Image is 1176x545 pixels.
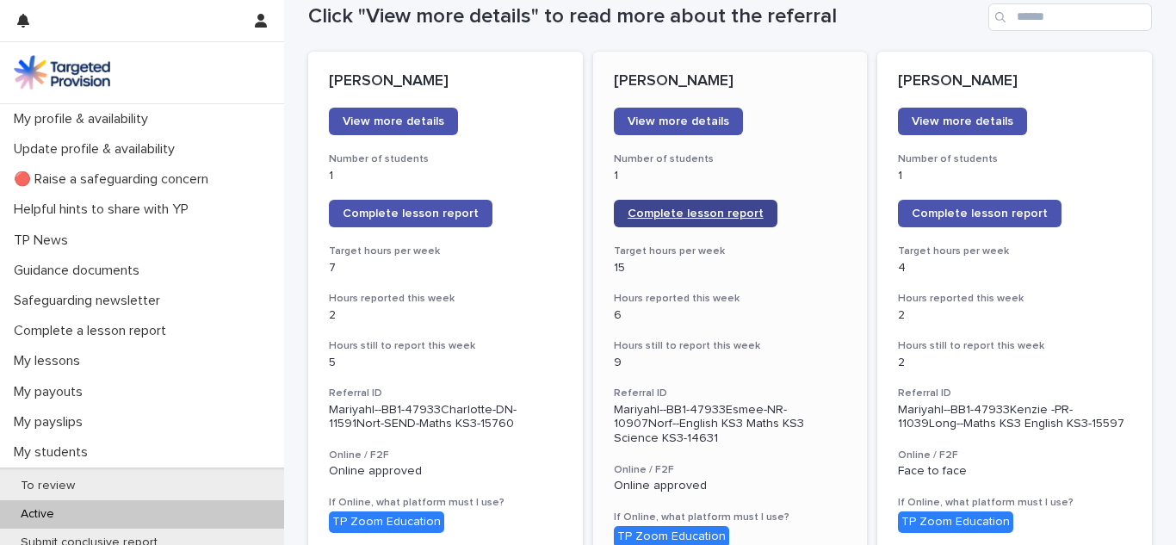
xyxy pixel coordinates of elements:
[329,339,562,353] h3: Hours still to report this week
[7,323,180,339] p: Complete a lesson report
[898,308,1131,323] p: 2
[7,479,89,493] p: To review
[329,169,562,183] p: 1
[329,511,444,533] div: TP Zoom Education
[614,463,847,477] h3: Online / F2F
[329,261,562,276] p: 7
[329,200,492,227] a: Complete lesson report
[329,449,562,462] h3: Online / F2F
[898,169,1131,183] p: 1
[308,4,981,29] h1: Click "View more details" to read more about the referral
[7,414,96,430] p: My payslips
[7,444,102,461] p: My students
[343,115,444,127] span: View more details
[614,339,847,353] h3: Hours still to report this week
[329,356,562,370] p: 5
[614,169,847,183] p: 1
[912,207,1048,220] span: Complete lesson report
[329,387,562,400] h3: Referral ID
[614,292,847,306] h3: Hours reported this week
[898,356,1131,370] p: 2
[614,200,777,227] a: Complete lesson report
[898,496,1131,510] h3: If Online, what platform must I use?
[628,115,729,127] span: View more details
[329,496,562,510] h3: If Online, what platform must I use?
[614,152,847,166] h3: Number of students
[329,152,562,166] h3: Number of students
[898,261,1131,276] p: 4
[614,511,847,524] h3: If Online, what platform must I use?
[898,200,1061,227] a: Complete lesson report
[614,261,847,276] p: 15
[898,511,1013,533] div: TP Zoom Education
[7,263,153,279] p: Guidance documents
[7,141,189,158] p: Update profile & availability
[7,293,174,309] p: Safeguarding newsletter
[614,108,743,135] a: View more details
[7,232,82,249] p: TP News
[628,207,764,220] span: Complete lesson report
[912,115,1013,127] span: View more details
[898,464,1131,479] p: Face to face
[614,387,847,400] h3: Referral ID
[7,507,68,522] p: Active
[614,308,847,323] p: 6
[898,387,1131,400] h3: Referral ID
[7,171,222,188] p: 🔴 Raise a safeguarding concern
[898,108,1027,135] a: View more details
[343,207,479,220] span: Complete lesson report
[7,384,96,400] p: My payouts
[329,464,562,479] p: Online approved
[329,72,562,91] p: [PERSON_NAME]
[988,3,1152,31] input: Search
[329,292,562,306] h3: Hours reported this week
[14,55,110,90] img: M5nRWzHhSzIhMunXDL62
[614,245,847,258] h3: Target hours per week
[329,403,562,432] p: MariyahI--BB1-47933Charlotte-DN-11591Nort-SEND-Maths KS3-15760
[329,245,562,258] h3: Target hours per week
[898,245,1131,258] h3: Target hours per week
[614,356,847,370] p: 9
[614,403,847,446] p: MariyahI--BB1-47933Esmee-NR-10907Norf--English KS3 Maths KS3 Science KS3-14631
[329,308,562,323] p: 2
[7,353,94,369] p: My lessons
[898,72,1131,91] p: [PERSON_NAME]
[614,479,847,493] p: Online approved
[898,292,1131,306] h3: Hours reported this week
[898,339,1131,353] h3: Hours still to report this week
[898,449,1131,462] h3: Online / F2F
[898,403,1131,432] p: MariyahI--BB1-47933Kenzie -PR-11039Long--Maths KS3 English KS3-15597
[614,72,847,91] p: [PERSON_NAME]
[329,108,458,135] a: View more details
[7,201,202,218] p: Helpful hints to share with YP
[898,152,1131,166] h3: Number of students
[7,111,162,127] p: My profile & availability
